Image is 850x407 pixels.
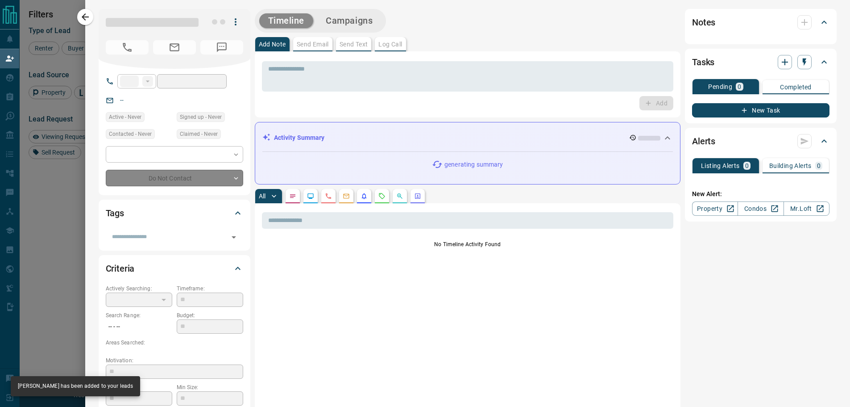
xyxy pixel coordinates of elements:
[106,319,172,334] p: -- - --
[106,170,243,186] div: Do Not Contact
[784,201,829,216] a: Mr.Loft
[177,383,243,391] p: Min Size:
[317,13,381,28] button: Campaigns
[180,113,222,122] span: Signed up - Never
[444,160,503,169] p: generating summary
[259,41,286,47] p: Add Note
[106,261,135,276] h2: Criteria
[262,130,673,146] div: Activity Summary
[692,55,714,69] h2: Tasks
[106,339,243,347] p: Areas Searched:
[692,15,715,29] h2: Notes
[177,311,243,319] p: Budget:
[120,97,124,104] a: --
[708,84,732,90] p: Pending
[106,202,243,224] div: Tags
[738,201,784,216] a: Condos
[106,357,243,365] p: Motivation:
[18,379,133,394] div: [PERSON_NAME] has been added to your leads
[361,193,368,200] svg: Listing Alerts
[692,134,715,148] h2: Alerts
[701,163,740,169] p: Listing Alerts
[274,133,325,143] p: Activity Summary
[692,12,829,33] div: Notes
[289,193,296,200] svg: Notes
[106,206,124,220] h2: Tags
[109,130,152,138] span: Contacted - Never
[692,103,829,117] button: New Task
[106,40,149,55] span: No Number
[106,311,172,319] p: Search Range:
[738,84,741,90] p: 0
[692,201,738,216] a: Property
[414,193,421,200] svg: Agent Actions
[177,285,243,293] p: Timeframe:
[343,193,350,200] svg: Emails
[692,130,829,152] div: Alerts
[745,163,749,169] p: 0
[106,258,243,279] div: Criteria
[769,163,812,169] p: Building Alerts
[325,193,332,200] svg: Calls
[259,13,314,28] button: Timeline
[307,193,314,200] svg: Lead Browsing Activity
[106,285,172,293] p: Actively Searching:
[109,113,141,122] span: Active - Never
[180,130,218,138] span: Claimed - Never
[692,189,829,199] p: New Alert:
[817,163,821,169] p: 0
[692,51,829,73] div: Tasks
[378,193,386,200] svg: Requests
[396,193,403,200] svg: Opportunities
[259,193,266,199] p: All
[228,231,240,243] button: Open
[153,40,196,55] span: No Email
[262,240,674,248] p: No Timeline Activity Found
[200,40,243,55] span: No Number
[780,84,812,90] p: Completed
